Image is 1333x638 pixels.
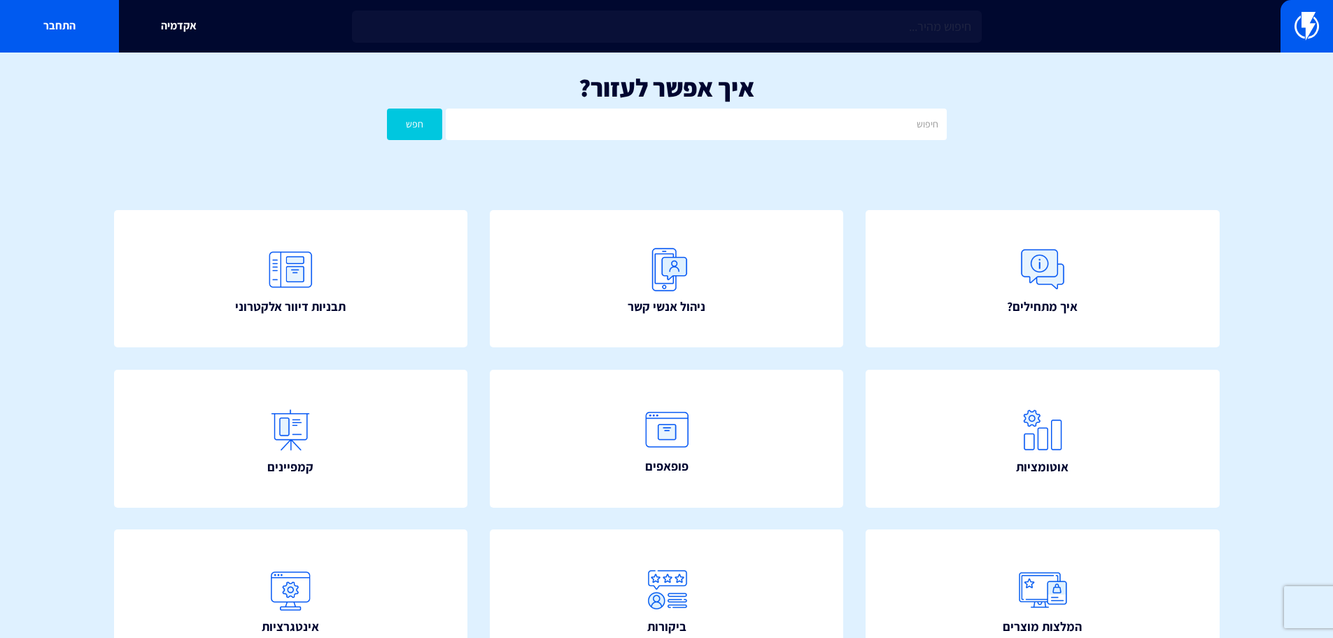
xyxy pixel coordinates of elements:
[645,457,689,476] span: פופאפים
[235,298,346,316] span: תבניות דיוור אלקטרוני
[21,74,1312,102] h1: איך אפשר לעזור?
[490,370,844,508] a: פופאפים
[1016,458,1068,476] span: אוטומציות
[446,109,946,140] input: חיפוש
[647,618,686,636] span: ביקורות
[114,210,468,348] a: תבניות דיוור אלקטרוני
[387,109,443,140] button: חפש
[490,210,844,348] a: ניהול אנשי קשר
[1007,298,1078,316] span: איך מתחילים?
[267,458,313,476] span: קמפיינים
[352,11,982,43] input: חיפוש מהיר...
[262,618,319,636] span: אינטגרציות
[1003,618,1082,636] span: המלצות מוצרים
[628,298,705,316] span: ניהול אנשי קשר
[866,370,1220,508] a: אוטומציות
[866,210,1220,348] a: איך מתחילים?
[114,370,468,508] a: קמפיינים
